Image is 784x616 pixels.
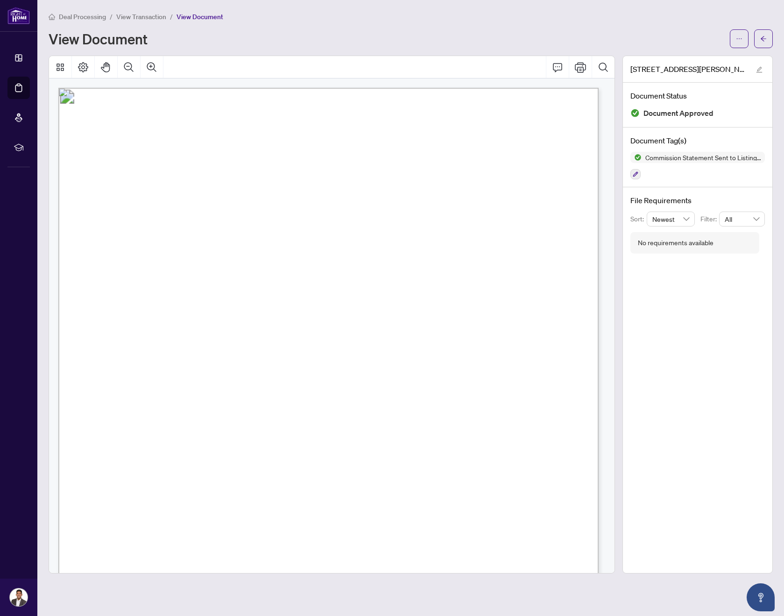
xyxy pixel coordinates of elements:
span: Document Approved [643,107,713,120]
span: View Transaction [116,13,166,21]
span: ellipsis [736,35,742,42]
h4: File Requirements [630,195,765,206]
span: arrow-left [760,35,767,42]
img: Document Status [630,108,640,118]
span: View Document [177,13,223,21]
li: / [170,11,173,22]
span: edit [756,66,763,73]
img: logo [7,7,30,24]
span: home [49,14,55,20]
h1: View Document [49,31,148,46]
p: Filter: [700,214,719,224]
img: Profile Icon [10,588,28,606]
span: Newest [652,212,690,226]
li: / [110,11,113,22]
p: Sort: [630,214,647,224]
span: All [725,212,759,226]
span: [STREET_ADDRESS][PERSON_NAME] - CS to listing brokerage.pdf [630,64,747,75]
h4: Document Status [630,90,765,101]
button: Open asap [747,583,775,611]
img: Status Icon [630,152,642,163]
span: Commission Statement Sent to Listing Brokerage [642,154,765,161]
span: Deal Processing [59,13,106,21]
h4: Document Tag(s) [630,135,765,146]
div: No requirements available [638,238,713,248]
